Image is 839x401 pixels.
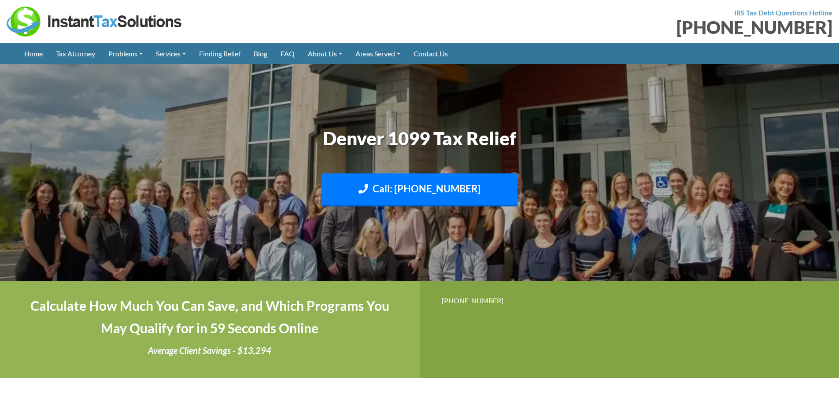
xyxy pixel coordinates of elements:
[149,43,192,64] a: Services
[442,294,817,306] div: [PHONE_NUMBER]
[274,43,301,64] a: FAQ
[426,18,833,36] div: [PHONE_NUMBER]
[7,16,183,25] a: Instant Tax Solutions Logo
[407,43,455,64] a: Contact Us
[22,294,398,339] h4: Calculate How Much You Can Save, and Which Programs You May Qualify for in 59 Seconds Online
[7,7,183,37] img: Instant Tax Solutions Logo
[175,125,664,151] h1: Denver 1099 Tax Relief
[247,43,274,64] a: Blog
[148,345,271,356] i: Average Client Savings - $13,294
[734,8,832,17] strong: IRS Tax Debt Questions Hotline
[49,43,102,64] a: Tax Attorney
[192,43,247,64] a: Finding Relief
[301,43,349,64] a: About Us
[102,43,149,64] a: Problems
[18,43,49,64] a: Home
[322,173,517,206] a: Call: [PHONE_NUMBER]
[349,43,407,64] a: Areas Served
